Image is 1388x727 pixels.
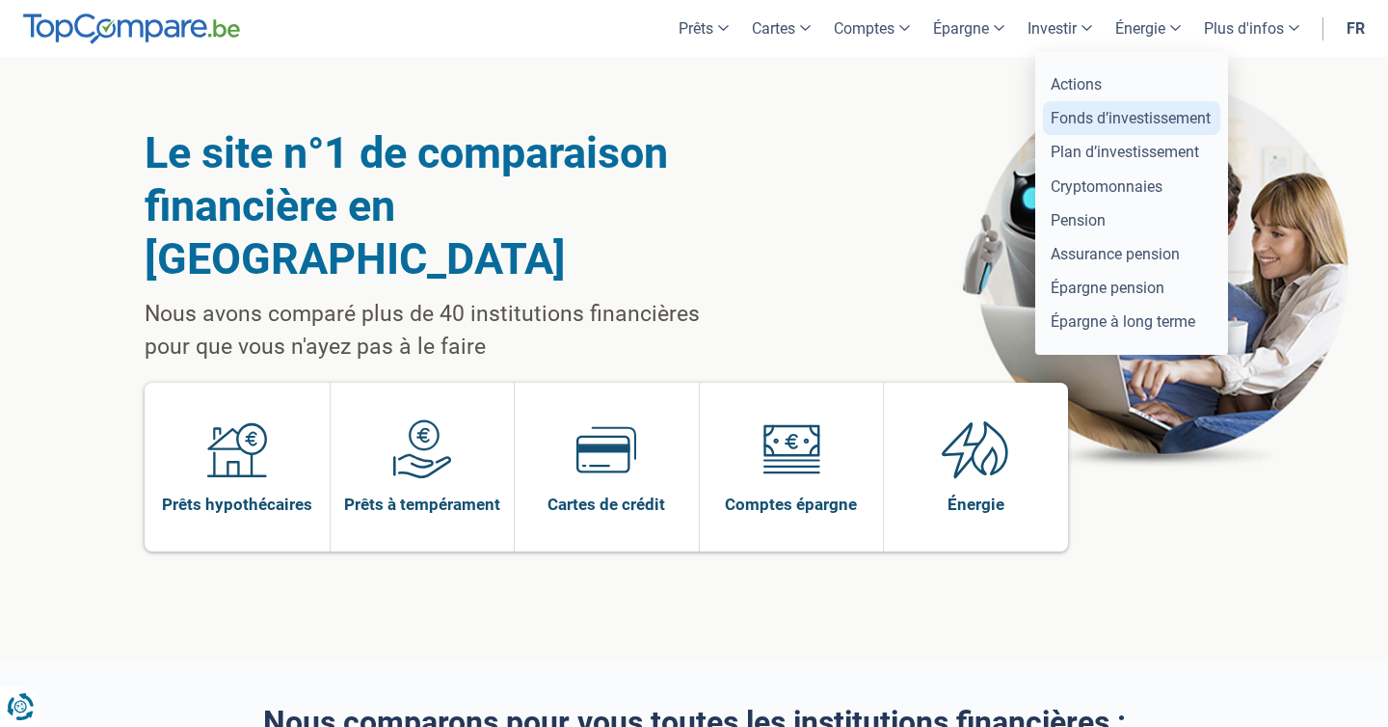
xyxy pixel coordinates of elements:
[1043,305,1220,338] a: Épargne à long terme
[392,419,452,479] img: Prêts à tempérament
[948,494,1004,515] span: Énergie
[700,383,884,552] a: Comptes épargne Comptes épargne
[725,494,857,515] span: Comptes épargne
[1043,135,1220,169] a: Plan d’investissement
[884,383,1068,552] a: Énergie Énergie
[23,13,240,44] img: TopCompare
[1043,203,1220,237] a: Pension
[761,419,821,479] img: Comptes épargne
[331,383,515,552] a: Prêts à tempérament Prêts à tempérament
[515,383,699,552] a: Cartes de crédit Cartes de crédit
[344,494,500,515] span: Prêts à tempérament
[576,419,636,479] img: Cartes de crédit
[162,494,312,515] span: Prêts hypothécaires
[1043,271,1220,305] a: Épargne pension
[1043,237,1220,271] a: Assurance pension
[1043,170,1220,203] a: Cryptomonnaies
[145,298,749,363] p: Nous avons comparé plus de 40 institutions financières pour que vous n'ayez pas à le faire
[1043,101,1220,135] a: Fonds d’investissement
[145,126,749,285] h1: Le site n°1 de comparaison financière en [GEOGRAPHIC_DATA]
[1043,67,1220,101] a: Actions
[942,419,1009,479] img: Énergie
[547,494,665,515] span: Cartes de crédit
[145,383,330,552] a: Prêts hypothécaires Prêts hypothécaires
[207,419,267,479] img: Prêts hypothécaires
